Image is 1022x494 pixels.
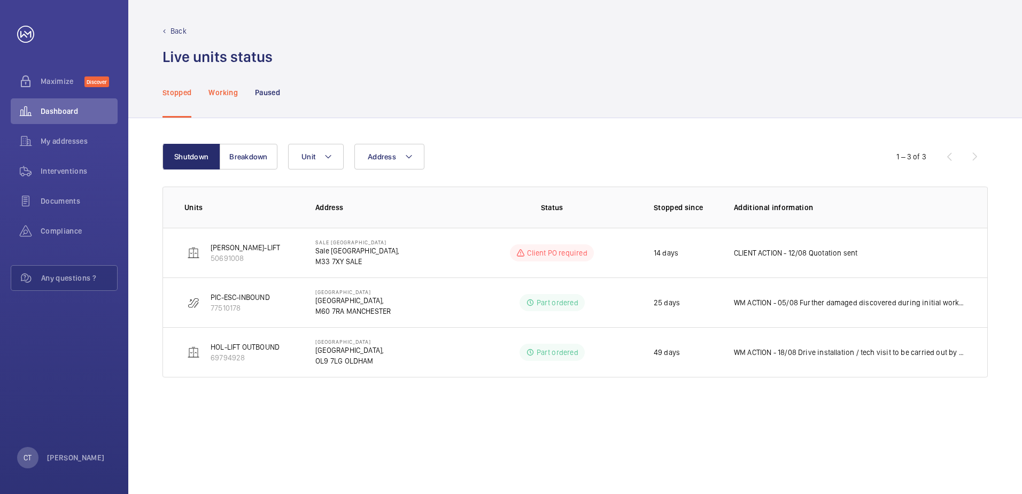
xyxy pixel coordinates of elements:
p: M60 7RA MANCHESTER [315,306,391,317]
p: 14 days [654,248,678,258]
p: HOL-LIFT OUTBOUND [211,342,280,352]
button: Breakdown [220,144,277,169]
p: PIC-ESC-INBOUND [211,292,270,303]
span: Interventions [41,166,118,176]
span: Dashboard [41,106,118,117]
p: [PERSON_NAME] [47,452,105,463]
p: M33 7XY SALE [315,256,399,267]
p: Client PO required [527,248,587,258]
p: Sale [GEOGRAPHIC_DATA], [315,245,399,256]
p: Sale [GEOGRAPHIC_DATA] [315,239,399,245]
p: Additional information [734,202,966,213]
h1: Live units status [162,47,273,67]
span: Discover [84,76,109,87]
p: 50691008 [211,253,280,264]
button: Shutdown [162,144,220,169]
span: Compliance [41,226,118,236]
img: escalator.svg [187,296,200,309]
p: Paused [255,87,280,98]
p: Stopped [162,87,191,98]
p: Units [184,202,298,213]
button: Unit [288,144,344,169]
p: 25 days [654,297,680,308]
p: Status [475,202,629,213]
span: Address [368,152,396,161]
p: 77510178 [211,303,270,313]
p: Address [315,202,467,213]
p: CT [24,452,32,463]
span: Maximize [41,76,84,87]
span: My addresses [41,136,118,146]
p: Stopped since [654,202,717,213]
span: Documents [41,196,118,206]
img: elevator.svg [187,246,200,259]
p: Part ordered [537,297,578,308]
img: elevator.svg [187,346,200,359]
button: Address [354,144,424,169]
p: Part ordered [537,347,578,358]
p: OL9 7LG OLDHAM [315,356,384,366]
p: WM ACTION - 05/08 Further damaged discovered during initial works. ETA for completion of all work... [734,297,966,308]
p: Working [208,87,237,98]
p: [GEOGRAPHIC_DATA], [315,295,391,306]
p: 49 days [654,347,680,358]
p: Back [171,26,187,36]
p: WM ACTION - 18/08 Drive installation / tech visit to be carried out by end of the week [734,347,966,358]
p: [GEOGRAPHIC_DATA] [315,338,384,345]
span: Unit [301,152,315,161]
p: 69794928 [211,352,280,363]
p: [PERSON_NAME]-LIFT [211,242,280,253]
p: [GEOGRAPHIC_DATA], [315,345,384,356]
p: [GEOGRAPHIC_DATA] [315,289,391,295]
p: CLIENT ACTION - 12/08 Quotation sent [734,248,858,258]
div: 1 – 3 of 3 [896,151,926,162]
span: Any questions ? [41,273,117,283]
